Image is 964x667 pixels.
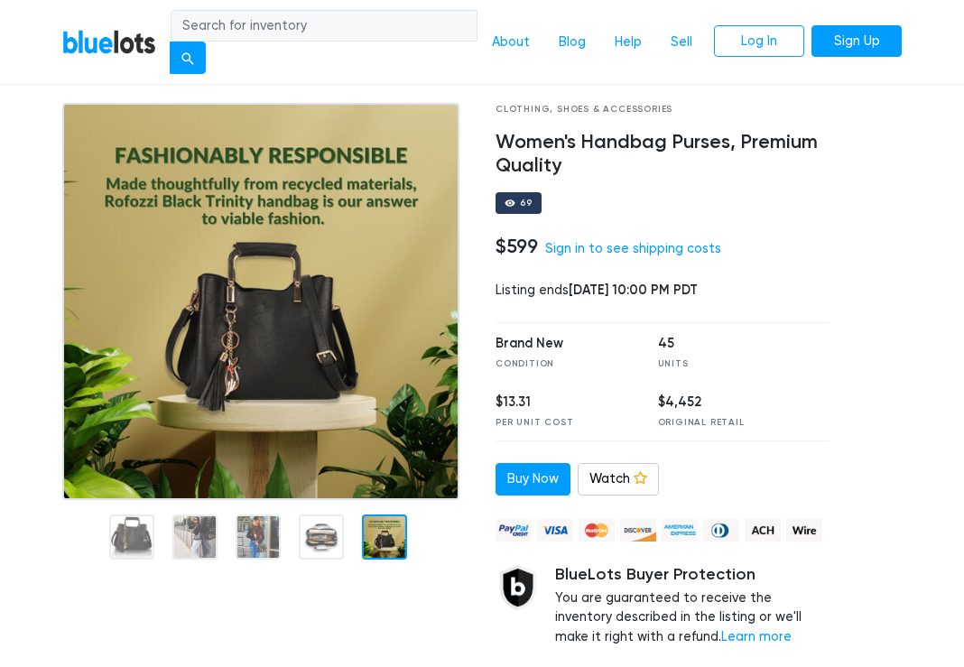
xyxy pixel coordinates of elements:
div: $4,452 [658,393,793,412]
div: Brand New [496,334,631,354]
a: Learn more [721,629,792,644]
img: american_express-ae2a9f97a040b4b41f6397f7637041a5861d5f99d0716c09922aba4e24c8547d.png [662,519,698,542]
h5: BlueLots Buyer Protection [555,565,830,585]
img: buyer_protection_shield-3b65640a83011c7d3ede35a8e5a80bfdfaa6a97447f0071c1475b91a4b0b3d01.png [496,565,541,610]
img: mastercard-42073d1d8d11d6635de4c079ffdb20a4f30a903dc55d1612383a1b395dd17f39.png [579,519,615,542]
h4: $599 [496,235,538,258]
div: Units [658,357,793,371]
img: visa-79caf175f036a155110d1892330093d4c38f53c55c9ec9e2c3a54a56571784bb.png [537,519,573,542]
div: $13.31 [496,393,631,412]
h4: Women's Handbag Purses, Premium Quality [496,131,830,178]
img: b64ecfad-1067-4edf-95e3-4e216dde0931-1731293351.jpg [62,103,459,500]
a: Sign in to see shipping costs [545,241,721,256]
div: Per Unit Cost [496,416,631,430]
a: Sign Up [811,25,902,58]
img: wire-908396882fe19aaaffefbd8e17b12f2f29708bd78693273c0e28e3a24408487f.png [786,519,822,542]
a: Buy Now [496,463,570,496]
a: About [477,25,544,60]
div: 69 [520,199,533,208]
div: Listing ends [496,281,830,301]
a: Log In [714,25,804,58]
img: discover-82be18ecfda2d062aad2762c1ca80e2d36a4073d45c9e0ffae68cd515fbd3d32.png [620,519,656,542]
div: Original Retail [658,416,793,430]
img: ach-b7992fed28a4f97f893c574229be66187b9afb3f1a8d16a4691d3d3140a8ab00.png [745,519,781,542]
a: Blog [544,25,600,60]
img: paypal_credit-80455e56f6e1299e8d57f40c0dcee7b8cd4ae79b9eccbfc37e2480457ba36de9.png [496,519,532,542]
div: Condition [496,357,631,371]
div: 45 [658,334,793,354]
div: You are guaranteed to receive the inventory described in the listing or we'll make it right with ... [555,565,830,646]
span: [DATE] 10:00 PM PDT [569,282,698,298]
a: Watch [578,463,659,496]
a: Sell [656,25,707,60]
a: Help [600,25,656,60]
img: diners_club-c48f30131b33b1bb0e5d0e2dbd43a8bea4cb12cb2961413e2f4250e06c020426.png [703,519,739,542]
input: Search for inventory [171,10,477,42]
a: BlueLots [62,29,156,55]
div: Clothing, Shoes & Accessories [496,103,830,116]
